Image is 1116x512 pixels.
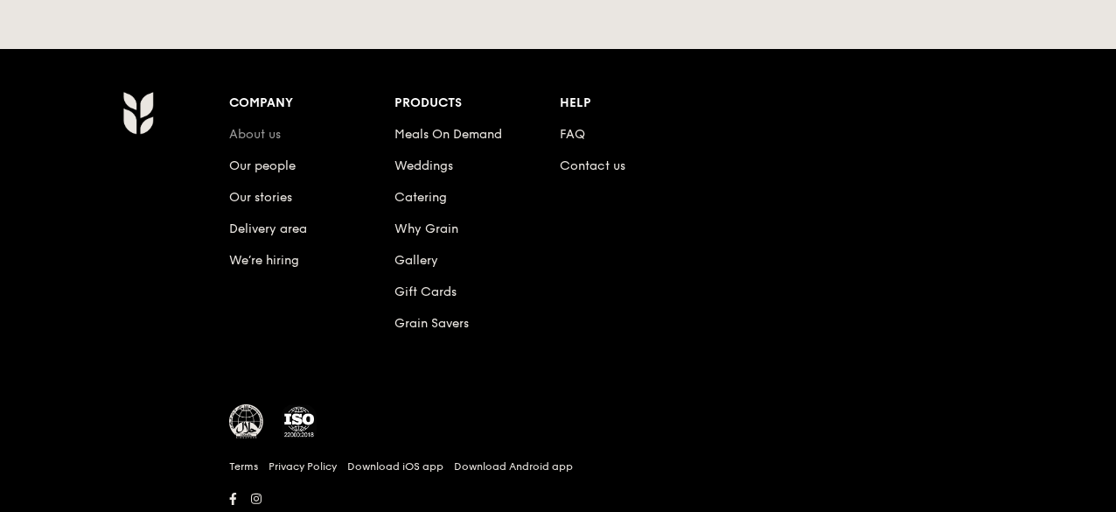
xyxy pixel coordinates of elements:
a: Download iOS app [347,459,443,473]
div: Help [560,91,725,116]
a: Terms [229,459,258,473]
a: Catering [394,190,447,205]
a: Privacy Policy [269,459,337,473]
a: Meals On Demand [394,127,502,142]
a: Delivery area [229,221,307,236]
a: Why Grain [394,221,458,236]
a: About us [229,127,281,142]
a: Our people [229,158,296,173]
a: Gallery [394,253,438,268]
img: Grain [122,91,153,135]
div: Company [229,91,394,116]
a: Our stories [229,190,292,205]
a: Contact us [560,158,625,173]
div: Products [394,91,560,116]
a: FAQ [560,127,585,142]
a: We’re hiring [229,253,299,268]
img: MUIS Halal Certified [229,404,264,439]
a: Download Android app [454,459,573,473]
img: ISO Certified [282,404,317,439]
a: Gift Cards [394,284,457,299]
a: Weddings [394,158,453,173]
a: Grain Savers [394,316,469,331]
